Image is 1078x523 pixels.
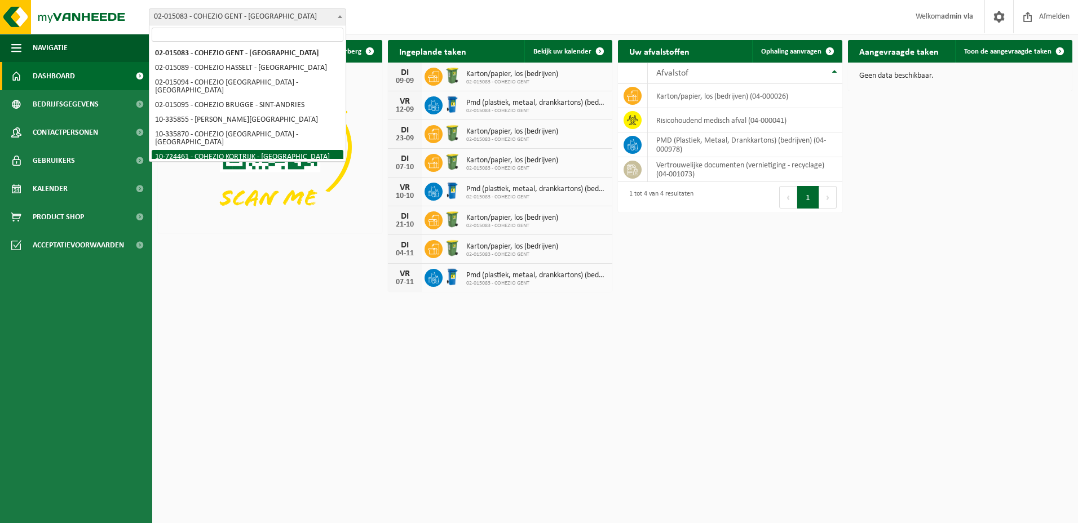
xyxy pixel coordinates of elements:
[648,108,842,132] td: risicohoudend medisch afval (04-000041)
[443,267,462,286] img: WB-0240-HPE-BE-04
[466,136,558,143] span: 02-015083 - COHEZIO GENT
[33,231,124,259] span: Acceptatievoorwaarden
[33,147,75,175] span: Gebruikers
[152,113,343,127] li: 10-335855 - [PERSON_NAME][GEOGRAPHIC_DATA]
[394,183,416,192] div: VR
[33,62,75,90] span: Dashboard
[33,90,99,118] span: Bedrijfsgegevens
[648,84,842,108] td: karton/papier, los (bedrijven) (04-000026)
[466,214,558,223] span: Karton/papier, los (bedrijven)
[466,271,607,280] span: Pmd (plastiek, metaal, drankkartons) (bedrijven)
[33,118,98,147] span: Contactpersonen
[443,210,462,229] img: WB-0240-HPE-GN-50
[33,203,84,231] span: Product Shop
[394,241,416,250] div: DI
[152,76,343,98] li: 02-015094 - COHEZIO [GEOGRAPHIC_DATA] - [GEOGRAPHIC_DATA]
[152,98,343,113] li: 02-015095 - COHEZIO BRUGGE - SINT-ANDRIES
[466,127,558,136] span: Karton/papier, los (bedrijven)
[394,77,416,85] div: 09-09
[443,152,462,171] img: WB-0240-HPE-GN-50
[152,61,343,76] li: 02-015089 - COHEZIO HASSELT - [GEOGRAPHIC_DATA]
[33,34,68,62] span: Navigatie
[394,126,416,135] div: DI
[941,12,973,21] strong: admin vla
[394,97,416,106] div: VR
[466,251,558,258] span: 02-015083 - COHEZIO GENT
[466,194,607,201] span: 02-015083 - COHEZIO GENT
[466,165,558,172] span: 02-015083 - COHEZIO GENT
[466,156,558,165] span: Karton/papier, los (bedrijven)
[394,68,416,77] div: DI
[388,40,478,62] h2: Ingeplande taken
[394,250,416,258] div: 04-11
[152,46,343,61] li: 02-015083 - COHEZIO GENT - [GEOGRAPHIC_DATA]
[466,242,558,251] span: Karton/papier, los (bedrijven)
[466,99,607,108] span: Pmd (plastiek, metaal, drankkartons) (bedrijven)
[394,212,416,221] div: DI
[648,132,842,157] td: PMD (Plastiek, Metaal, Drankkartons) (bedrijven) (04-000978)
[648,157,842,182] td: vertrouwelijke documenten (vernietiging - recyclage) (04-001073)
[443,238,462,258] img: WB-0240-HPE-GN-50
[149,8,346,25] span: 02-015083 - COHEZIO GENT - GENT
[152,150,343,165] li: 10-724461 - COHEZIO KORTRIJK - [GEOGRAPHIC_DATA]
[779,186,797,209] button: Previous
[955,40,1071,63] a: Toon de aangevraagde taken
[466,185,607,194] span: Pmd (plastiek, metaal, drankkartons) (bedrijven)
[466,79,558,86] span: 02-015083 - COHEZIO GENT
[466,280,607,287] span: 02-015083 - COHEZIO GENT
[466,223,558,229] span: 02-015083 - COHEZIO GENT
[761,48,821,55] span: Ophaling aanvragen
[524,40,611,63] a: Bekijk uw kalender
[394,106,416,114] div: 12-09
[394,221,416,229] div: 21-10
[466,70,558,79] span: Karton/papier, los (bedrijven)
[394,269,416,278] div: VR
[848,40,950,62] h2: Aangevraagde taken
[624,185,693,210] div: 1 tot 4 van 4 resultaten
[152,127,343,150] li: 10-335870 - COHEZIO [GEOGRAPHIC_DATA] - [GEOGRAPHIC_DATA]
[466,108,607,114] span: 02-015083 - COHEZIO GENT
[443,123,462,143] img: WB-0240-HPE-GN-50
[394,163,416,171] div: 07-10
[337,48,361,55] span: Verberg
[443,181,462,200] img: WB-0240-HPE-BE-04
[752,40,841,63] a: Ophaling aanvragen
[819,186,837,209] button: Next
[443,95,462,114] img: WB-0240-HPE-BE-04
[394,135,416,143] div: 23-09
[328,40,381,63] button: Verberg
[797,186,819,209] button: 1
[33,175,68,203] span: Kalender
[533,48,591,55] span: Bekijk uw kalender
[149,9,346,25] span: 02-015083 - COHEZIO GENT - GENT
[394,278,416,286] div: 07-11
[859,72,1061,80] p: Geen data beschikbaar.
[394,154,416,163] div: DI
[394,192,416,200] div: 10-10
[443,66,462,85] img: WB-0240-HPE-GN-50
[618,40,701,62] h2: Uw afvalstoffen
[964,48,1052,55] span: Toon de aangevraagde taken
[656,69,688,78] span: Afvalstof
